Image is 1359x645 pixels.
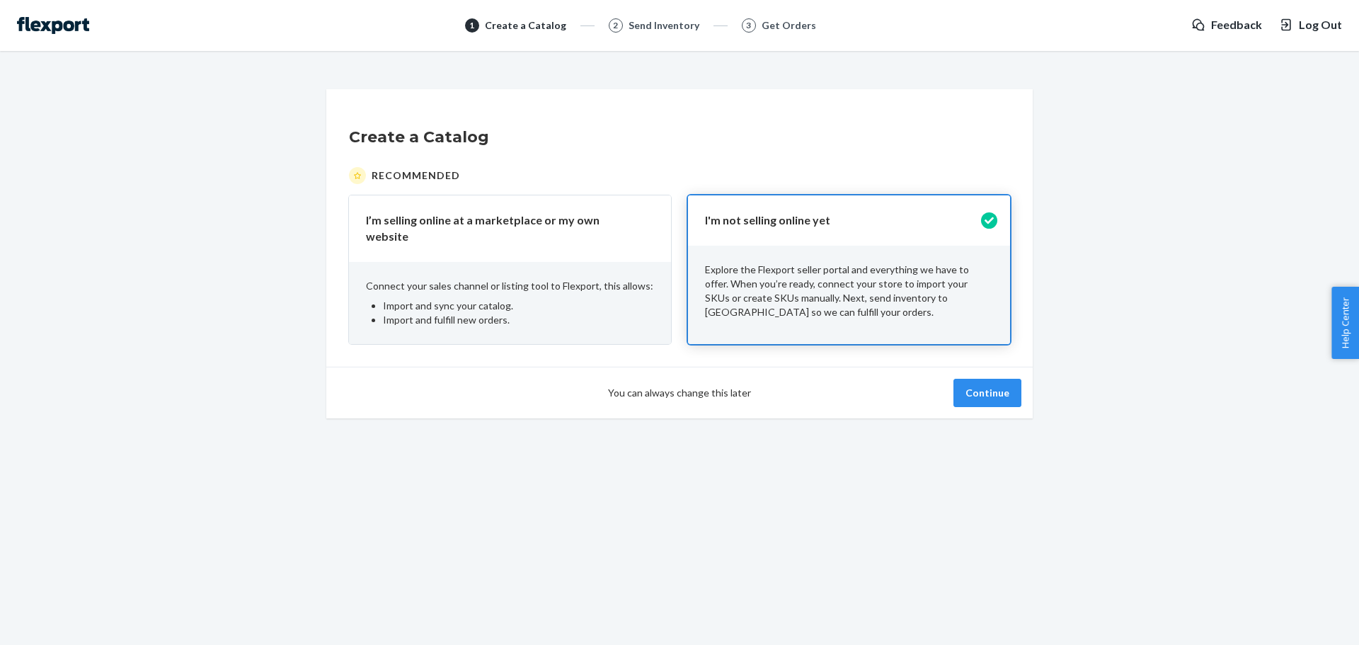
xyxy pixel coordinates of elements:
span: 2 [613,19,618,31]
p: I'm not selling online yet [705,212,976,229]
button: I'm not selling online yetExplore the Flexport seller portal and everything we have to offer. Whe... [688,195,1010,344]
button: Help Center [1331,287,1359,359]
div: Get Orders [762,18,816,33]
span: You can always change this later [608,386,751,400]
p: I’m selling online at a marketplace or my own website [366,212,637,245]
span: Recommended [372,169,460,183]
img: Flexport logo [17,17,89,34]
div: Send Inventory [629,18,699,33]
span: Import and sync your catalog. [383,299,513,312]
button: I’m selling online at a marketplace or my own websiteConnect your sales channel or listing tool t... [349,195,671,344]
span: Feedback [1211,17,1262,33]
button: Continue [953,379,1021,407]
p: Connect your sales channel or listing tool to Flexport, this allows: [366,279,654,293]
p: Explore the Flexport seller portal and everything we have to offer. When you’re ready, connect yo... [705,263,993,319]
a: Feedback [1191,17,1262,33]
span: Import and fulfill new orders. [383,314,510,326]
span: 1 [469,19,474,31]
div: Create a Catalog [485,18,566,33]
span: Log Out [1299,17,1342,33]
span: 3 [746,19,751,31]
button: Log Out [1279,17,1342,33]
h1: Create a Catalog [349,126,1010,149]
